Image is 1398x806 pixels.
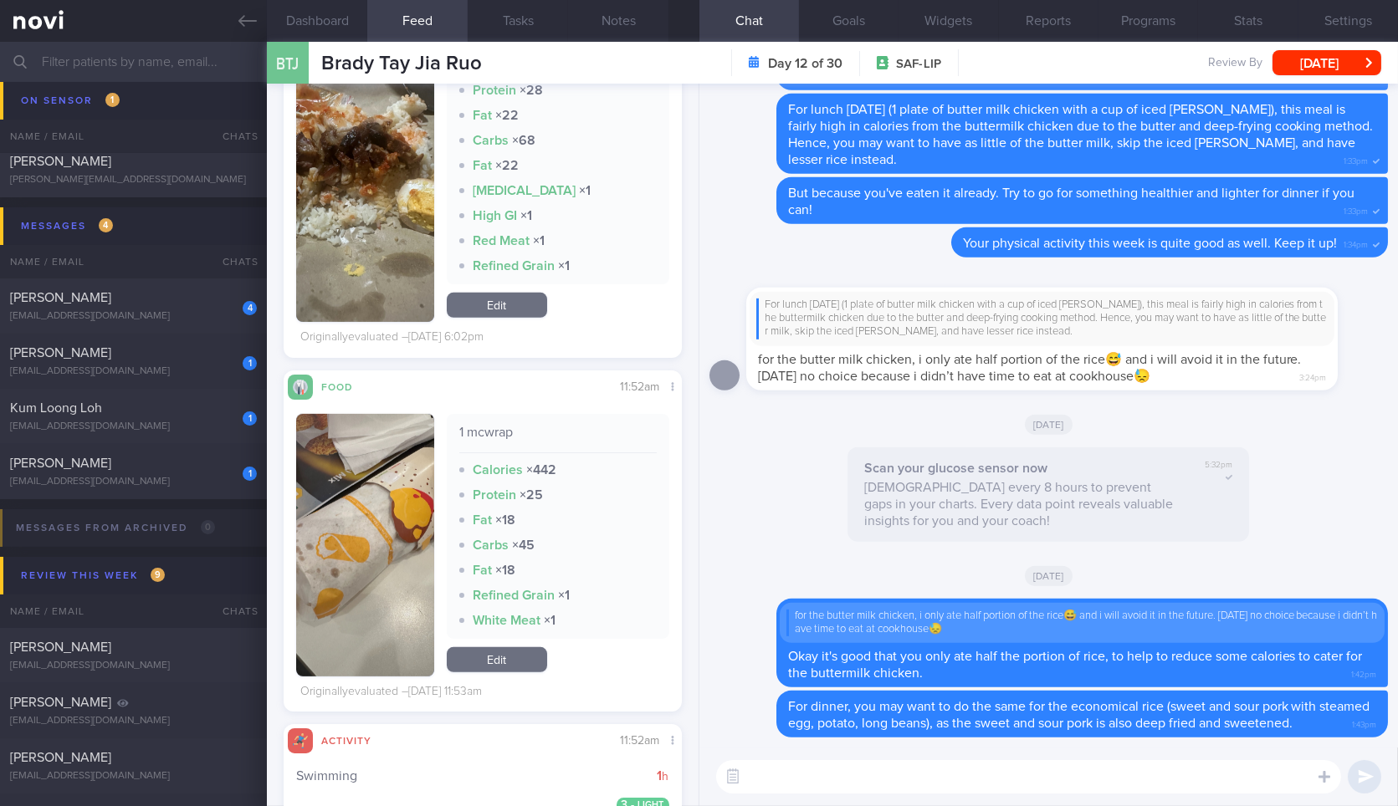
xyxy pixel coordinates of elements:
[788,650,1363,680] span: Okay it's good that you only ate half the portion of rice, to help to reduce some calories to cat...
[788,103,1374,166] span: For lunch [DATE] (1 plate of butter milk chicken with a cup of iced [PERSON_NAME]), this meal is ...
[1025,566,1073,586] span: [DATE]
[10,365,257,378] div: [EMAIL_ADDRESS][DOMAIN_NAME]
[243,467,257,481] div: 1
[473,463,523,477] strong: Calories
[313,379,380,393] div: Food
[473,614,540,627] strong: White Meat
[896,56,941,73] span: SAF-LIP
[200,245,267,278] div: Chats
[473,134,509,147] strong: Carbs
[495,109,519,122] strong: × 22
[621,735,660,747] span: 11:52am
[558,589,570,602] strong: × 1
[10,715,257,727] div: [EMAIL_ADDRESS][DOMAIN_NAME]
[10,696,111,709] span: [PERSON_NAME]
[558,259,570,273] strong: × 1
[544,614,556,627] strong: × 1
[758,353,1302,383] span: for the butter milk chicken, i only ate half portion of the rice😅 and i will avoid it in the futu...
[447,293,547,318] a: Edit
[459,424,657,453] div: 1 mcwrap
[473,589,555,602] strong: Refined Grain
[10,401,102,415] span: Kum Loong Loh
[473,259,555,273] strong: Refined Grain
[10,751,111,764] span: [PERSON_NAME]
[658,769,663,783] strong: 1
[1025,415,1073,435] span: [DATE]
[963,237,1337,250] span: Your physical activity this week is quite good as well. Keep it up!
[788,186,1355,217] span: But because you've eaten it already. Try to go for something healthier and lighter for dinner if ...
[10,421,257,433] div: [EMAIL_ADDRESS][DOMAIN_NAME]
[300,330,484,345] div: Originally evaluated – [DATE] 6:02pm
[473,109,492,122] strong: Fat
[10,291,111,304] span: [PERSON_NAME]
[663,771,669,783] small: h
[10,770,257,783] div: [EMAIL_ADDRESS][DOMAIN_NAME]
[1205,460,1232,471] span: 5:32pm
[10,174,257,186] div: [PERSON_NAME][EMAIL_ADDRESS][DOMAIN_NAME]
[1299,368,1326,384] span: 3:24pm
[243,411,257,426] div: 1
[296,414,433,676] img: 1 mcwrap
[520,84,543,97] strong: × 28
[1344,235,1368,251] span: 1:34pm
[533,234,545,247] strong: × 1
[296,768,357,784] span: Swimming
[495,513,515,527] strong: × 18
[17,215,117,237] div: Messages
[447,647,547,672] a: Edit
[10,346,111,360] span: [PERSON_NAME]
[1344,151,1368,167] span: 1:33pm
[300,685,482,700] div: Originally evaluated – [DATE] 11:53am
[12,517,219,539] div: Messages from Archived
[1344,201,1368,217] span: 1:33pm
[495,564,515,577] strong: × 18
[756,298,1328,339] div: For lunch [DATE] (1 plate of butter milk chicken with a cup of iced [PERSON_NAME]), this meal is ...
[473,209,517,222] strong: High GI
[473,159,492,172] strong: Fat
[200,594,267,628] div: Chats
[579,184,591,197] strong: × 1
[10,660,257,672] div: [EMAIL_ADDRESS][DOMAIN_NAME]
[520,488,543,502] strong: × 25
[201,520,215,534] span: 0
[10,310,257,323] div: [EMAIL_ADDRESS][DOMAIN_NAME]
[786,610,1378,637] div: for the butter milk chicken, i only ate half portion of the rice😅 and i will avoid it in the futu...
[768,55,842,72] strong: Day 12 of 30
[788,700,1370,730] span: For dinner, you may want to do the same for the economical rice (sweet and sour pork with steamed...
[512,538,535,552] strong: × 45
[621,381,660,393] span: 11:52am
[10,457,111,470] span: [PERSON_NAME]
[151,568,165,582] span: 9
[321,54,482,74] span: Brady Tay Jia Ruo
[1208,56,1262,71] span: Review By
[1352,715,1376,731] span: 1:43pm
[10,640,111,654] span: [PERSON_NAME]
[99,218,113,232] span: 4
[512,134,535,147] strong: × 68
[263,32,313,96] div: BTJ
[10,155,111,168] span: [PERSON_NAME]
[864,479,1181,529] p: [DEMOGRAPHIC_DATA] every 8 hours to prevent gaps in your charts. Every data point reveals valuabl...
[864,462,1047,475] strong: Scan your glucose sensor now
[473,84,516,97] strong: Protein
[473,184,576,197] strong: [MEDICAL_DATA]
[313,732,380,747] div: Activity
[473,513,492,527] strong: Fat
[243,356,257,370] div: 1
[1273,50,1381,75] button: [DATE]
[473,488,516,502] strong: Protein
[473,234,530,247] strong: Red Meat
[520,209,532,222] strong: × 1
[473,538,509,552] strong: Carbs
[243,301,257,315] div: 4
[1351,665,1376,681] span: 1:42pm
[495,159,519,172] strong: × 22
[473,564,492,577] strong: Fat
[526,463,556,477] strong: × 442
[10,476,257,488] div: [EMAIL_ADDRESS][DOMAIN_NAME]
[17,564,169,587] div: Review this week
